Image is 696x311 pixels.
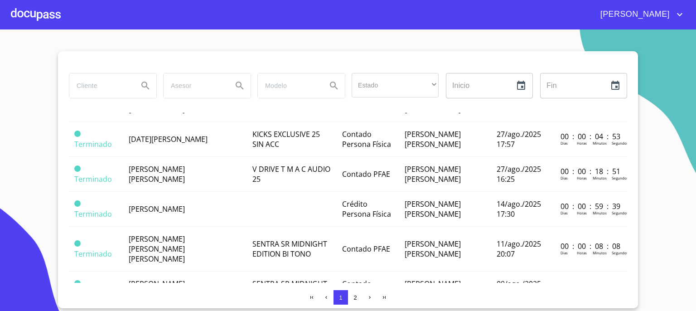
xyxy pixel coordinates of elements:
span: 14/ago./2025 17:30 [497,199,541,219]
span: [DATE][PERSON_NAME] [129,134,208,144]
span: Terminado [74,165,81,172]
p: Horas [577,175,587,180]
span: Terminado [74,249,112,259]
div: ​ [352,73,439,97]
span: Crédito Persona Física [342,199,391,219]
button: 2 [348,290,362,305]
span: [PERSON_NAME] [PERSON_NAME] [129,164,185,184]
button: Search [229,75,251,97]
span: SENTRA SR MIDNIGHT EDITION BI TONO [252,239,327,259]
span: [PERSON_NAME] [PERSON_NAME] [405,199,461,219]
span: [PERSON_NAME] [129,204,185,214]
p: 00 : 00 : 59 : 39 [561,201,622,211]
p: Dias [561,141,568,146]
p: Horas [577,210,587,215]
span: Terminado [74,131,81,137]
p: Dias [561,175,568,180]
p: Minutos [593,175,607,180]
p: Horas [577,141,587,146]
span: Contado Persona Física [342,129,391,149]
span: 1 [339,294,342,301]
span: 2 [353,294,357,301]
button: 1 [333,290,348,305]
p: Minutos [593,210,607,215]
span: Terminado [74,209,112,219]
p: Minutos [593,250,607,255]
button: account of current user [594,7,685,22]
p: Segundos [612,250,628,255]
p: 00 : 00 : 30 : 54 [561,281,622,291]
p: 00 : 00 : 18 : 51 [561,166,622,176]
span: [PERSON_NAME] [594,7,674,22]
input: search [258,73,319,98]
p: Segundos [612,210,628,215]
span: KICKS EXCLUSIVE 25 SIN ACC [252,129,320,149]
span: Contado PFAE [342,169,390,179]
p: Segundos [612,175,628,180]
span: Terminado [74,240,81,247]
span: Terminado [74,174,112,184]
button: Search [135,75,156,97]
p: Dias [561,210,568,215]
p: Segundos [612,141,628,146]
span: 11/ago./2025 20:07 [497,239,541,259]
span: Terminado [74,139,112,149]
span: [PERSON_NAME] [PERSON_NAME] [129,279,185,299]
span: SENTRA SR MIDNIGHT EDITION BI TONO [252,279,327,299]
span: Contado PFAE [342,244,390,254]
span: Terminado [74,200,81,207]
input: search [69,73,131,98]
input: search [164,73,225,98]
p: Minutos [593,141,607,146]
span: 27/ago./2025 16:25 [497,164,541,184]
span: [PERSON_NAME] [PERSON_NAME] [405,279,461,299]
span: 27/ago./2025 17:57 [497,129,541,149]
span: [PERSON_NAME] [PERSON_NAME] [PERSON_NAME] [129,234,185,264]
p: 00 : 00 : 04 : 53 [561,131,622,141]
span: [PERSON_NAME] [PERSON_NAME] [405,239,461,259]
p: 00 : 00 : 08 : 08 [561,241,622,251]
span: [PERSON_NAME] [PERSON_NAME] [405,164,461,184]
p: Dias [561,250,568,255]
span: 09/ago./2025 13:02 [497,279,541,299]
p: Horas [577,250,587,255]
span: [PERSON_NAME] [PERSON_NAME] [405,129,461,149]
span: Contado Persona Física [342,279,391,299]
span: Terminado [74,280,81,287]
span: V DRIVE T M A C AUDIO 25 [252,164,330,184]
button: Search [323,75,345,97]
